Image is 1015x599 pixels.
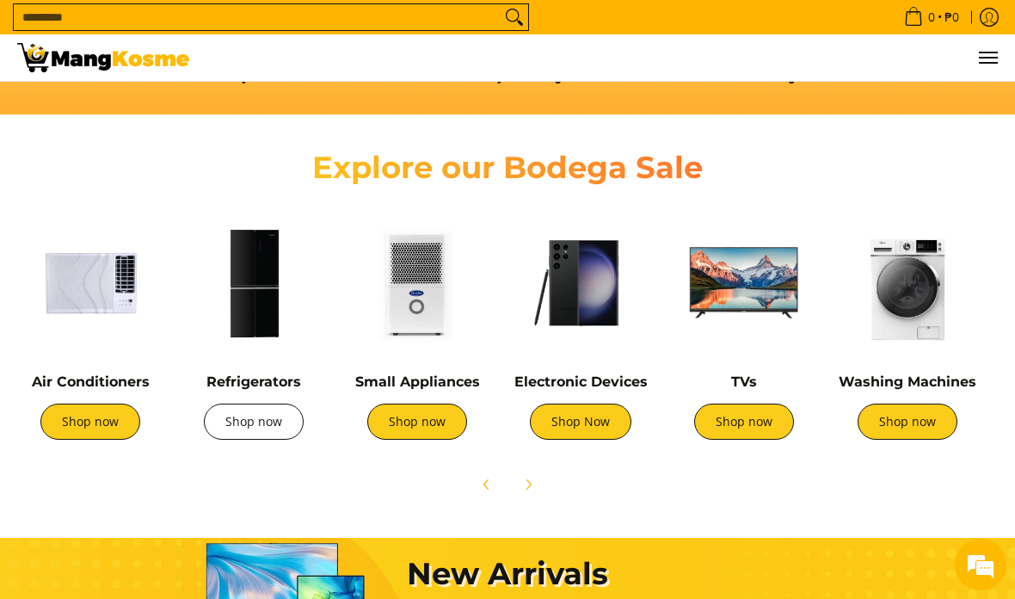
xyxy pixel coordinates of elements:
[206,34,998,81] nav: Main Menu
[507,210,654,356] img: Electronic Devices
[509,466,547,503] button: Next
[858,404,957,440] a: Shop now
[839,374,976,390] a: Washing Machines
[17,43,189,72] img: Mang Kosme: Your Home Appliances Warehouse Sale Partner!
[834,210,981,356] img: Washing Machines
[731,374,757,390] a: TVs
[530,404,631,440] a: Shop Now
[206,374,301,390] a: Refrigerators
[32,374,150,390] a: Air Conditioners
[671,210,817,356] img: TVs
[367,404,467,440] a: Shop now
[501,4,528,30] button: Search
[977,34,998,81] button: Menu
[204,404,304,440] a: Shop now
[468,466,506,503] button: Previous
[694,404,794,440] a: Shop now
[514,374,648,390] a: Electronic Devices
[355,374,480,390] a: Small Appliances
[344,210,490,356] img: Small Appliances
[181,210,327,356] img: Refrigerators
[40,404,140,440] a: Shop now
[942,11,962,23] span: ₱0
[206,34,998,81] ul: Customer Navigation
[899,8,964,27] span: •
[926,11,938,23] span: 0
[17,210,163,356] img: Air Conditioners
[267,149,748,187] h2: Explore our Bodega Sale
